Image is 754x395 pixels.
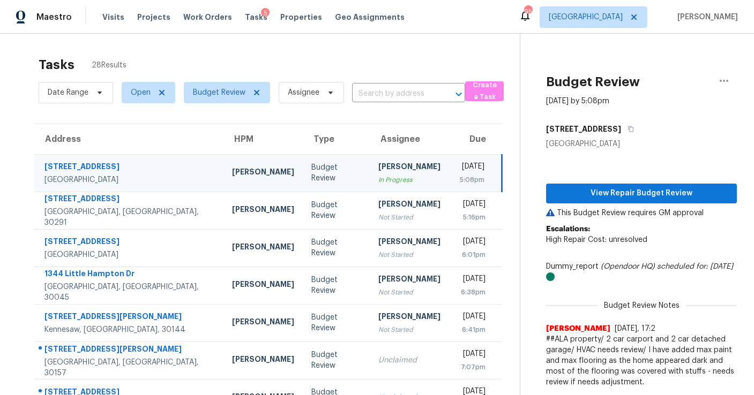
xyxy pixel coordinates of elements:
[546,124,621,134] h5: [STREET_ADDRESS]
[458,236,486,249] div: [DATE]
[232,241,294,255] div: [PERSON_NAME]
[183,12,232,22] span: Work Orders
[546,77,640,87] h2: Budget Review
[36,12,72,22] span: Maestro
[458,362,486,373] div: 7:07pm
[546,208,737,218] p: This Budget Review requires GM approval
[44,236,215,249] div: [STREET_ADDRESS]
[44,282,215,303] div: [GEOGRAPHIC_DATA], [GEOGRAPHIC_DATA], 30045
[39,59,74,70] h2: Tasks
[458,174,485,185] div: 5:08pm
[458,274,486,287] div: [DATE]
[261,8,270,19] div: 5
[378,311,441,324] div: [PERSON_NAME]
[44,324,215,335] div: Kennesaw, [GEOGRAPHIC_DATA], 30144
[311,275,361,296] div: Budget Review
[471,79,498,104] span: Create a Task
[44,268,215,282] div: 1344 Little Hampton Dr
[193,87,245,98] span: Budget Review
[378,287,441,298] div: Not Started
[44,161,215,174] div: [STREET_ADDRESS]
[311,162,361,184] div: Budget Review
[555,187,728,200] span: View Repair Budget Review
[232,166,294,180] div: [PERSON_NAME]
[378,161,441,174] div: [PERSON_NAME]
[615,325,655,332] span: [DATE], 17:2
[48,87,88,98] span: Date Range
[378,236,441,249] div: [PERSON_NAME]
[524,6,532,17] div: 95
[621,119,636,139] button: Copy Address
[232,316,294,330] div: [PERSON_NAME]
[44,193,215,207] div: [STREET_ADDRESS]
[378,274,441,287] div: [PERSON_NAME]
[601,263,655,270] i: (Opendoor HQ)
[34,124,223,154] th: Address
[92,60,126,71] span: 28 Results
[131,87,151,98] span: Open
[458,324,486,335] div: 6:41pm
[458,161,485,174] div: [DATE]
[44,207,215,228] div: [GEOGRAPHIC_DATA], [GEOGRAPHIC_DATA], 30291
[546,261,737,283] div: Dummy_report
[288,87,319,98] span: Assignee
[549,12,623,22] span: [GEOGRAPHIC_DATA]
[378,212,441,223] div: Not Started
[657,263,733,270] i: scheduled for: [DATE]
[546,225,590,233] b: Escalations:
[458,287,486,298] div: 6:38pm
[546,184,737,203] button: View Repair Budget Review
[546,96,609,107] div: [DATE] by 5:08pm
[598,300,686,311] span: Budget Review Notes
[232,204,294,217] div: [PERSON_NAME]
[546,323,610,334] span: [PERSON_NAME]
[378,174,441,185] div: In Progress
[458,212,486,223] div: 5:16pm
[458,311,486,324] div: [DATE]
[280,12,322,22] span: Properties
[546,334,737,388] span: ##ALA property/ 2 car carport and 2 car detached garage/ HVAC needs review/ I have added max pain...
[311,237,361,259] div: Budget Review
[449,124,502,154] th: Due
[378,355,441,366] div: Unclaimed
[311,200,361,221] div: Budget Review
[378,324,441,335] div: Not Started
[458,249,486,260] div: 6:01pm
[465,81,504,101] button: Create a Task
[44,344,215,357] div: [STREET_ADDRESS][PERSON_NAME]
[44,249,215,260] div: [GEOGRAPHIC_DATA]
[232,354,294,367] div: [PERSON_NAME]
[303,124,370,154] th: Type
[311,350,361,371] div: Budget Review
[44,311,215,324] div: [STREET_ADDRESS][PERSON_NAME]
[458,348,486,362] div: [DATE]
[451,87,466,102] button: Open
[232,279,294,292] div: [PERSON_NAME]
[370,124,449,154] th: Assignee
[102,12,124,22] span: Visits
[335,12,405,22] span: Geo Assignments
[311,312,361,333] div: Budget Review
[44,174,215,185] div: [GEOGRAPHIC_DATA]
[44,357,215,378] div: [GEOGRAPHIC_DATA], [GEOGRAPHIC_DATA], 30157
[137,12,170,22] span: Projects
[223,124,303,154] th: HPM
[458,199,486,212] div: [DATE]
[245,13,267,21] span: Tasks
[378,199,441,212] div: [PERSON_NAME]
[352,86,435,102] input: Search by address
[378,249,441,260] div: Not Started
[673,12,738,22] span: [PERSON_NAME]
[546,236,647,244] span: High Repair Cost: unresolved
[546,139,737,149] div: [GEOGRAPHIC_DATA]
